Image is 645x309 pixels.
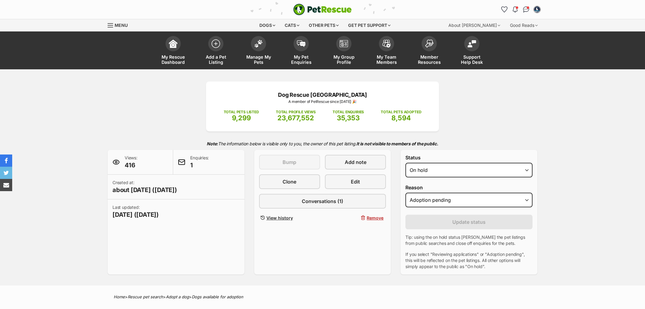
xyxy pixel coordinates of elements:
[232,114,251,122] span: 9,299
[277,114,314,122] span: 23,677,552
[405,251,533,270] p: If you select "Reviewing applications" or "Adoption pending", this will be reflected on the pet l...
[381,109,421,115] p: TOTAL PETS ADOPTED
[125,155,137,169] p: Views:
[215,99,430,104] p: A member of PetRescue since [DATE] 🎉
[112,186,177,194] span: about [DATE] ([DATE])
[287,54,315,65] span: My Pet Enquiries
[302,198,343,205] span: Conversations (1)
[202,54,230,65] span: Add a Pet Listing
[255,19,280,31] div: Dogs
[325,174,386,189] a: Edit
[499,5,542,14] ul: Account quick links
[322,33,365,69] a: My Group Profile
[259,194,386,209] a: Conversations (1)
[194,33,237,69] a: Add a Pet Listing
[391,114,411,122] span: 8,594
[112,210,159,219] span: [DATE] ([DATE])
[259,213,320,222] a: View history
[444,19,504,31] div: About [PERSON_NAME]
[108,19,132,30] a: Menu
[159,54,187,65] span: My Rescue Dashboard
[405,234,533,246] p: Tip: using the on hold status [PERSON_NAME] the pet listings from public searches and close off e...
[510,5,520,14] button: Notifications
[405,215,533,229] button: Update status
[325,155,386,169] a: Add note
[192,294,243,299] a: Dogs available for adoption
[382,40,391,48] img: team-members-icon-5396bd8760b3fe7c0b43da4ab00e1e3bb1a5d9ba89233759b79545d2d3fc5d0d.svg
[114,294,125,299] a: Home
[451,33,493,69] a: Support Help Desk
[405,155,533,160] label: Status
[283,158,296,166] span: Bump
[468,40,476,47] img: help-desk-icon-fdf02630f3aa405de69fd3d07c3f3aa587a6932b1a1747fa1d2bba05be0121f9.svg
[245,54,272,65] span: Manage My Pets
[125,161,137,169] span: 416
[190,161,209,169] span: 1
[237,33,280,69] a: Manage My Pets
[351,178,360,185] span: Edit
[513,6,518,13] img: notifications-46538b983faf8c2785f20acdc204bb7945ddae34d4c08c2a6579f10ce5e182be.svg
[365,33,408,69] a: My Team Members
[452,218,486,226] span: Update status
[152,33,194,69] a: My Rescue Dashboard
[340,40,348,47] img: group-profile-icon-3fa3cf56718a62981997c0bc7e787c4b2cf8bcc04b72c1350f741eb67cf2f40e.svg
[356,141,438,146] strong: It is not visible to members of the public.
[425,39,433,48] img: member-resources-icon-8e73f808a243e03378d46382f2149f9095a855e16c252ad45f914b54edf8863c.svg
[254,40,263,48] img: manage-my-pets-icon-02211641906a0b7f246fdf0571729dbe1e7629f14944591b6c1af311fb30b64b.svg
[333,109,364,115] p: TOTAL ENQUIRIES
[280,33,322,69] a: My Pet Enquiries
[499,5,509,14] a: Favourites
[345,158,366,166] span: Add note
[259,174,320,189] a: Clone
[534,6,540,13] img: Carly Goodhew profile pic
[367,215,383,221] span: Remove
[207,141,218,146] strong: Note:
[297,40,305,47] img: pet-enquiries-icon-7e3ad2cf08bfb03b45e93fb7055b45f3efa6380592205ae92323e6603595dc1f.svg
[305,19,343,31] div: Other pets
[98,295,547,299] div: > > >
[325,213,386,222] button: Remove
[408,33,451,69] a: Member Resources
[283,178,296,185] span: Clone
[293,4,352,15] a: PetRescue
[128,294,163,299] a: Rescue pet search
[169,39,177,48] img: dashboard-icon-eb2f2d2d3e046f16d808141f083e7271f6b2e854fb5c12c21221c1fb7104beca.svg
[337,114,360,122] span: 35,353
[523,6,529,13] img: chat-41dd97257d64d25036548639549fe6c8038ab92f7586957e7f3b1b290dea8141.svg
[212,39,220,48] img: add-pet-listing-icon-0afa8454b4691262ce3f59096e99ab1cd57d4a30225e0717b998d2c9b9846f56.svg
[373,54,400,65] span: My Team Members
[521,5,531,14] a: Conversations
[190,155,209,169] p: Enquiries:
[108,137,537,150] p: The information below is visible only to you, the owner of this pet listing.
[112,180,177,194] p: Created at:
[115,23,128,28] span: Menu
[330,54,358,65] span: My Group Profile
[293,4,352,15] img: logo-e224e6f780fb5917bec1dbf3a21bbac754714ae5b6737aabdf751b685950b380.svg
[344,19,395,31] div: Get pet support
[532,5,542,14] button: My account
[458,54,486,65] span: Support Help Desk
[259,155,320,169] button: Bump
[405,185,533,190] label: Reason
[415,54,443,65] span: Member Resources
[112,204,159,219] p: Last updated:
[276,109,316,115] p: TOTAL PROFILE VIEWS
[224,109,259,115] p: TOTAL PETS LISTED
[166,294,189,299] a: Adopt a dog
[215,91,430,99] p: Dog Rescue [GEOGRAPHIC_DATA]
[506,19,542,31] div: Good Reads
[280,19,304,31] div: Cats
[266,215,293,221] span: View history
